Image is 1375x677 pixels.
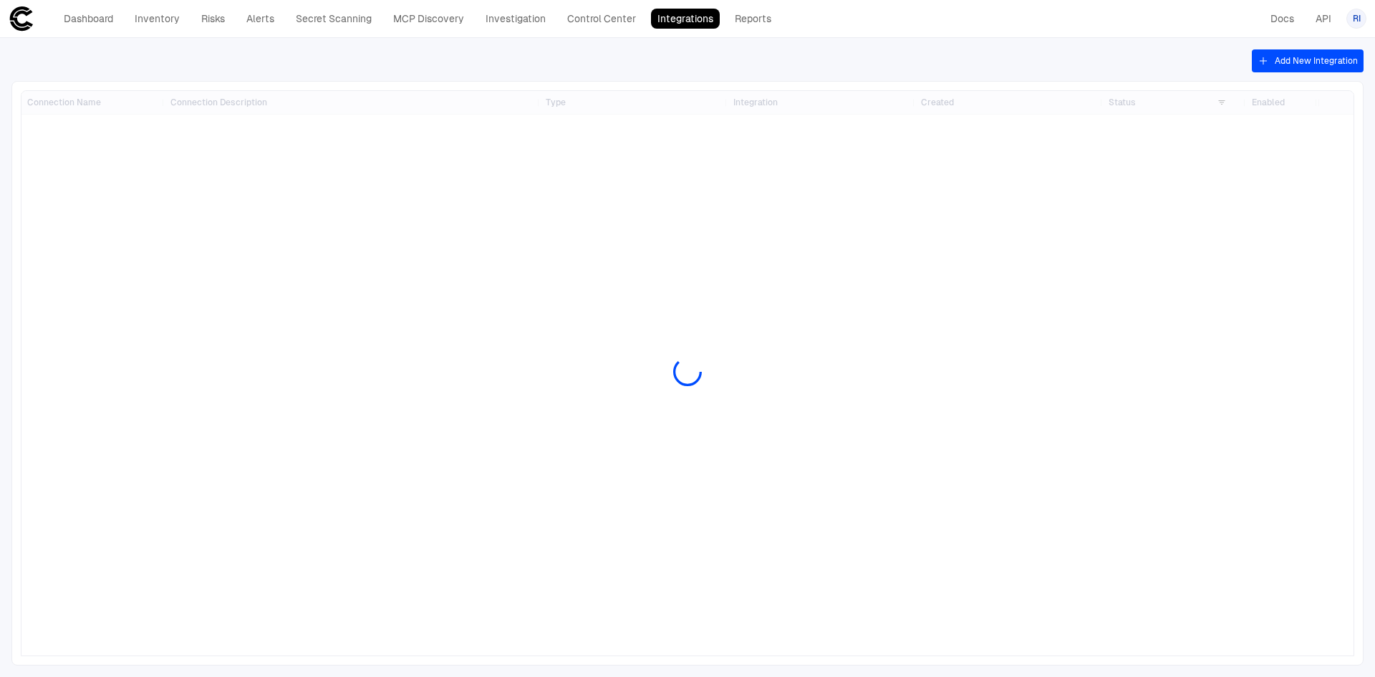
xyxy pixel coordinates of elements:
a: Inventory [128,9,186,29]
a: Secret Scanning [289,9,378,29]
button: Add New Integration [1252,49,1364,72]
a: API [1309,9,1338,29]
a: Control Center [561,9,642,29]
span: RI [1353,13,1361,24]
a: Reports [728,9,778,29]
a: Dashboard [57,9,120,29]
a: Investigation [479,9,552,29]
a: Risks [195,9,231,29]
a: Docs [1264,9,1301,29]
a: MCP Discovery [387,9,471,29]
button: RI [1346,9,1366,29]
a: Alerts [240,9,281,29]
a: Integrations [651,9,720,29]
